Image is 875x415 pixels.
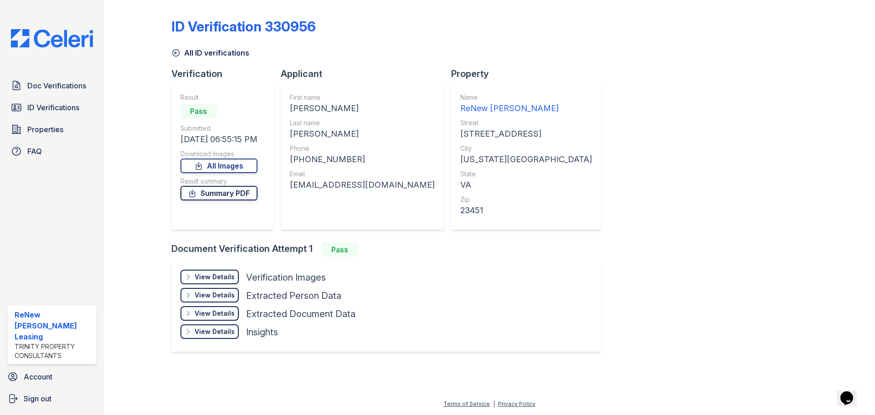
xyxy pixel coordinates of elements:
[460,93,592,102] div: Name
[498,400,535,407] a: Privacy Policy
[460,93,592,115] a: Name ReNew [PERSON_NAME]
[15,309,93,342] div: ReNew [PERSON_NAME] Leasing
[7,142,97,160] a: FAQ
[195,291,235,300] div: View Details
[27,146,42,157] span: FAQ
[290,102,435,115] div: [PERSON_NAME]
[7,98,97,117] a: ID Verifications
[180,159,257,173] a: All Images
[246,307,355,320] div: Extracted Document Data
[837,379,866,406] iframe: chat widget
[4,389,100,408] a: Sign out
[180,186,257,200] a: Summary PDF
[195,327,235,336] div: View Details
[460,128,592,140] div: [STREET_ADDRESS]
[246,271,326,284] div: Verification Images
[4,368,100,386] a: Account
[180,104,217,118] div: Pass
[493,400,495,407] div: |
[460,195,592,204] div: Zip
[195,272,235,282] div: View Details
[460,204,592,217] div: 23451
[27,124,63,135] span: Properties
[290,169,435,179] div: Email
[171,47,249,58] a: All ID verifications
[7,120,97,138] a: Properties
[460,118,592,128] div: Street
[290,128,435,140] div: [PERSON_NAME]
[27,80,86,91] span: Doc Verifications
[290,93,435,102] div: First name
[180,149,257,159] div: Download Images
[246,289,341,302] div: Extracted Person Data
[24,371,52,382] span: Account
[281,67,451,80] div: Applicant
[7,77,97,95] a: Doc Verifications
[460,102,592,115] div: ReNew [PERSON_NAME]
[15,342,93,360] div: Trinity Property Consultants
[171,67,281,80] div: Verification
[460,144,592,153] div: City
[171,242,608,257] div: Document Verification Attempt 1
[171,18,316,35] div: ID Verification 330956
[4,29,100,47] img: CE_Logo_Blue-a8612792a0a2168367f1c8372b55b34899dd931a85d93a1a3d3e32e68fde9ad4.png
[180,93,257,102] div: Result
[460,169,592,179] div: State
[290,118,435,128] div: Last name
[322,242,358,257] div: Pass
[290,179,435,191] div: [EMAIL_ADDRESS][DOMAIN_NAME]
[27,102,79,113] span: ID Verifications
[246,326,278,338] div: Insights
[290,153,435,166] div: [PHONE_NUMBER]
[195,309,235,318] div: View Details
[460,153,592,166] div: [US_STATE][GEOGRAPHIC_DATA]
[180,177,257,186] div: Result summary
[180,133,257,146] div: [DATE] 06:55:15 PM
[24,393,51,404] span: Sign out
[451,67,608,80] div: Property
[443,400,490,407] a: Terms of Service
[460,179,592,191] div: VA
[180,124,257,133] div: Submitted
[290,144,435,153] div: Phone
